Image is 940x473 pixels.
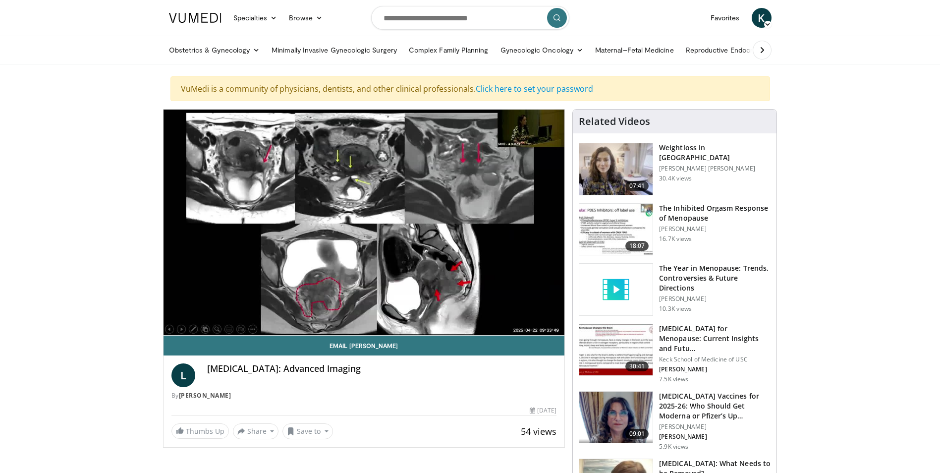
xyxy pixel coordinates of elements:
[579,203,771,256] a: 18:07 The Inhibited Orgasm Response of Menopause [PERSON_NAME] 16.7K views
[625,241,649,251] span: 18:07
[659,355,771,363] p: Keck School of Medicine of USC
[171,423,229,439] a: Thumbs Up
[659,165,771,173] p: [PERSON_NAME] [PERSON_NAME]
[659,203,771,223] h3: The Inhibited Orgasm Response of Menopause
[659,175,692,182] p: 30.4K views
[579,391,771,451] a: 09:01 [MEDICAL_DATA] Vaccines for 2025-26: Who Should Get Moderna or Pfizer’s Up… [PERSON_NAME] [...
[659,225,771,233] p: [PERSON_NAME]
[659,423,771,431] p: [PERSON_NAME]
[227,8,283,28] a: Specialties
[169,13,221,23] img: VuMedi Logo
[659,295,771,303] p: [PERSON_NAME]
[282,423,333,439] button: Save to
[625,181,649,191] span: 07:41
[659,391,771,421] h3: [MEDICAL_DATA] Vaccines for 2025-26: Who Should Get Moderna or Pfizer’s Up…
[579,324,771,383] a: 30:41 [MEDICAL_DATA] for Menopause: Current Insights and Futu… Keck School of Medicine of USC [PE...
[579,392,653,443] img: 4e370bb1-17f0-4657-a42f-9b995da70d2f.png.150x105_q85_crop-smart_upscale.png
[266,40,403,60] a: Minimally Invasive Gynecologic Surgery
[233,423,279,439] button: Share
[659,324,771,354] h3: [MEDICAL_DATA] for Menopause: Current Insights and Futu…
[579,143,771,195] a: 07:41 Weightloss in [GEOGRAPHIC_DATA] [PERSON_NAME] [PERSON_NAME] 30.4K views
[752,8,772,28] a: K
[495,40,589,60] a: Gynecologic Oncology
[659,433,771,441] p: [PERSON_NAME]
[403,40,495,60] a: Complex Family Planning
[659,375,688,383] p: 7.5K views
[163,40,266,60] a: Obstetrics & Gynecology
[164,336,565,355] a: Email [PERSON_NAME]
[579,116,650,127] h4: Related Videos
[680,40,846,60] a: Reproductive Endocrinology & [MEDICAL_DATA]
[579,263,771,316] a: The Year in Menopause: Trends, Controversies & Future Directions [PERSON_NAME] 10.3K views
[164,110,565,336] video-js: Video Player
[179,391,231,400] a: [PERSON_NAME]
[476,83,593,94] a: Click here to set your password
[171,363,195,387] a: L
[659,443,688,451] p: 5.9K views
[625,429,649,439] span: 09:01
[659,305,692,313] p: 10.3K views
[659,263,771,293] h3: The Year in Menopause: Trends, Controversies & Future Directions
[589,40,680,60] a: Maternal–Fetal Medicine
[530,406,556,415] div: [DATE]
[579,324,653,376] img: 47271b8a-94f4-49c8-b914-2a3d3af03a9e.150x105_q85_crop-smart_upscale.jpg
[659,143,771,163] h3: Weightloss in [GEOGRAPHIC_DATA]
[521,425,556,437] span: 54 views
[171,391,557,400] div: By
[579,143,653,195] img: 9983fed1-7565-45be-8934-aef1103ce6e2.150x105_q85_crop-smart_upscale.jpg
[579,204,653,255] img: 283c0f17-5e2d-42ba-a87c-168d447cdba4.150x105_q85_crop-smart_upscale.jpg
[659,235,692,243] p: 16.7K views
[625,361,649,371] span: 30:41
[659,365,771,373] p: [PERSON_NAME]
[705,8,746,28] a: Favorites
[579,264,653,315] img: video_placeholder_short.svg
[283,8,329,28] a: Browse
[207,363,557,374] h4: [MEDICAL_DATA]: Advanced Imaging
[371,6,569,30] input: Search topics, interventions
[170,76,770,101] div: VuMedi is a community of physicians, dentists, and other clinical professionals.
